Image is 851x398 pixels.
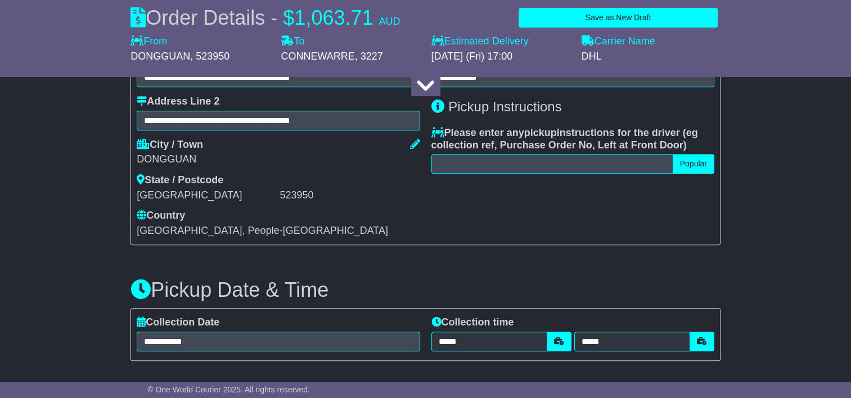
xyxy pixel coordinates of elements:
[431,51,570,63] div: [DATE] (Fri) 17:00
[137,210,185,222] label: Country
[137,316,219,329] label: Collection Date
[431,35,570,48] label: Estimated Delivery
[431,316,514,329] label: Collection time
[130,6,400,30] div: Order Details -
[582,51,721,63] div: DHL
[130,35,167,48] label: From
[281,51,354,62] span: CONNEWARRE
[431,127,714,151] label: Please enter any instructions for the driver ( )
[130,51,190,62] span: DONGGUAN
[137,139,203,151] label: City / Town
[281,35,304,48] label: To
[130,279,721,301] h3: Pickup Date & Time
[137,153,420,166] div: DONGGUAN
[431,127,698,151] span: eg collection ref, Purchase Order No, Left at Front Door
[147,385,310,394] span: © One World Courier 2025. All rights reserved.
[519,8,718,28] button: Save as New Draft
[283,6,294,29] span: $
[190,51,229,62] span: , 523950
[448,99,561,114] span: Pickup Instructions
[137,174,223,187] label: State / Postcode
[294,6,373,29] span: 1,063.71
[280,189,420,202] div: 523950
[524,127,557,138] span: pickup
[137,225,388,236] span: [GEOGRAPHIC_DATA], People-[GEOGRAPHIC_DATA]
[673,154,714,174] button: Popular
[137,189,277,202] div: [GEOGRAPHIC_DATA]
[379,16,400,27] span: AUD
[355,51,383,62] span: , 3227
[137,96,219,108] label: Address Line 2
[582,35,655,48] label: Carrier Name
